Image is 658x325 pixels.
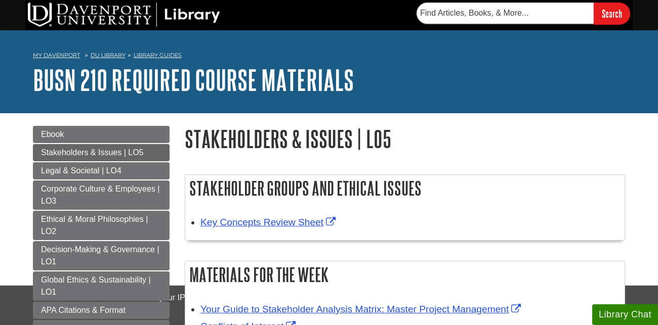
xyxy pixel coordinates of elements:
a: Library Guides [134,52,182,59]
a: BUSN 210 Required Course Materials [33,64,354,96]
img: DU Library [28,3,220,27]
span: Decision-Making & Governance | LO1 [41,245,159,266]
span: Ebook [41,130,64,138]
span: APA Citations & Format [41,306,126,314]
span: Legal & Societal | LO4 [41,166,121,175]
a: APA Citations & Format [33,302,170,319]
a: My Davenport [33,51,80,60]
input: Find Articles, Books, & More... [417,3,594,24]
a: Legal & Societal | LO4 [33,162,170,179]
a: Global Ethics & Sustainability | LO1 [33,271,170,301]
h1: Stakeholders & Issues | LO5 [185,126,625,152]
a: Ethical & Moral Philosophies | LO2 [33,211,170,240]
span: Global Ethics & Sustainability | LO1 [41,275,151,296]
button: Library Chat [592,304,658,325]
span: Stakeholders & Issues | LO5 [41,148,143,157]
h2: Materials for the Week [185,261,625,288]
input: Search [594,3,630,24]
h2: Stakeholder Groups and Ethical Issues [185,175,625,202]
a: Decision-Making & Governance | LO1 [33,241,170,270]
a: Link opens in new window [200,304,523,314]
span: Ethical & Moral Philosophies | LO2 [41,215,148,236]
a: Stakeholders & Issues | LO5 [33,144,170,161]
nav: breadcrumb [33,49,625,65]
a: Corporate Culture & Employees | LO3 [33,180,170,210]
a: Link opens in new window [200,217,338,227]
a: DU Library [91,52,126,59]
a: Ebook [33,126,170,143]
span: Corporate Culture & Employees | LO3 [41,184,159,205]
form: Searches DU Library's articles, books, and more [417,3,630,24]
